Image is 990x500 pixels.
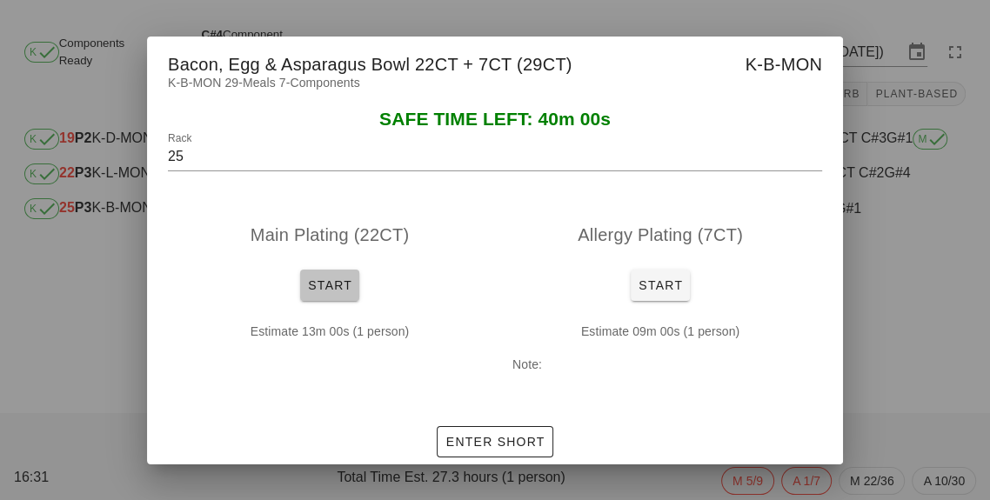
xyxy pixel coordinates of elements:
[631,270,690,301] button: Start
[168,207,492,263] div: Main Plating (22CT)
[307,278,352,292] span: Start
[437,426,552,457] button: Enter Short
[147,73,843,110] div: K-B-MON 29-Meals 7-Components
[379,109,611,129] span: SAFE TIME LEFT: 40m 00s
[512,322,808,341] p: Estimate 09m 00s (1 person)
[498,207,822,263] div: Allergy Plating (7CT)
[300,270,359,301] button: Start
[638,278,683,292] span: Start
[182,322,478,341] p: Estimate 13m 00s (1 person)
[168,132,191,145] label: Rack
[746,50,822,78] span: K-B-MON
[512,355,808,374] p: Note:
[445,435,545,449] span: Enter Short
[147,37,843,87] div: Bacon, Egg & Asparagus Bowl 22CT + 7CT (29CT)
